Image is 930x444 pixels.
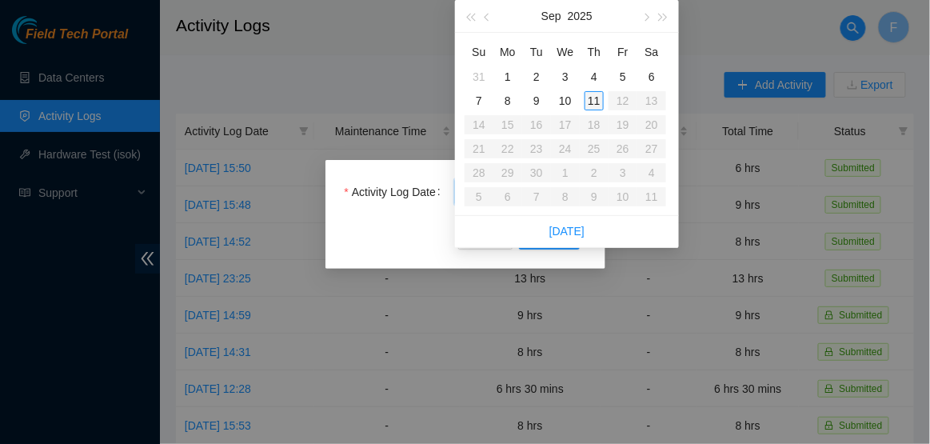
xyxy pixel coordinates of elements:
[556,67,575,86] div: 3
[493,65,522,89] td: 2025-09-01
[613,67,633,86] div: 5
[469,91,489,110] div: 7
[469,67,489,86] div: 31
[498,91,517,110] div: 8
[549,225,585,238] a: [DATE]
[580,39,609,65] th: Th
[465,39,493,65] th: Su
[585,91,604,110] div: 11
[642,67,661,86] div: 6
[551,65,580,89] td: 2025-09-03
[522,65,551,89] td: 2025-09-02
[551,39,580,65] th: We
[465,89,493,113] td: 2025-09-07
[580,65,609,89] td: 2025-09-04
[493,39,522,65] th: Mo
[345,179,447,205] label: Activity Log Date
[556,91,575,110] div: 10
[498,67,517,86] div: 1
[585,67,604,86] div: 4
[527,67,546,86] div: 2
[527,91,546,110] div: 9
[522,89,551,113] td: 2025-09-09
[465,65,493,89] td: 2025-08-31
[637,39,666,65] th: Sa
[580,89,609,113] td: 2025-09-11
[522,39,551,65] th: Tu
[637,65,666,89] td: 2025-09-06
[609,65,637,89] td: 2025-09-05
[493,89,522,113] td: 2025-09-08
[551,89,580,113] td: 2025-09-10
[609,39,637,65] th: Fr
